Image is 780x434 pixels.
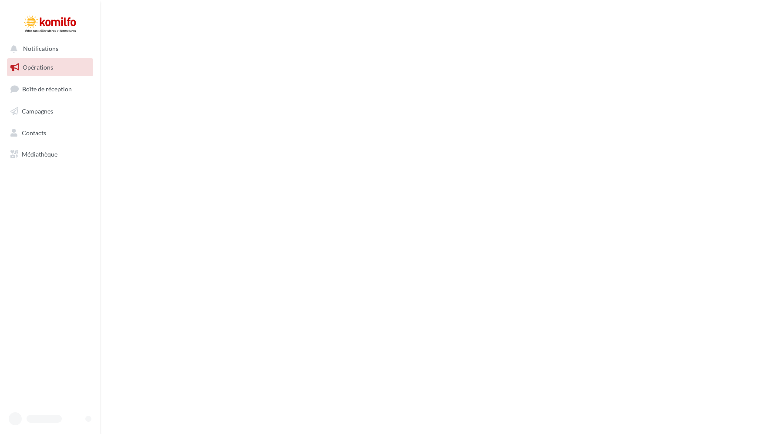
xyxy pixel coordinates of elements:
[22,150,57,158] span: Médiathèque
[5,102,95,120] a: Campagnes
[22,107,53,115] span: Campagnes
[23,45,58,53] span: Notifications
[5,80,95,98] a: Boîte de réception
[22,85,72,93] span: Boîte de réception
[5,124,95,142] a: Contacts
[5,58,95,77] a: Opérations
[5,145,95,164] a: Médiathèque
[22,129,46,136] span: Contacts
[23,63,53,71] span: Opérations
